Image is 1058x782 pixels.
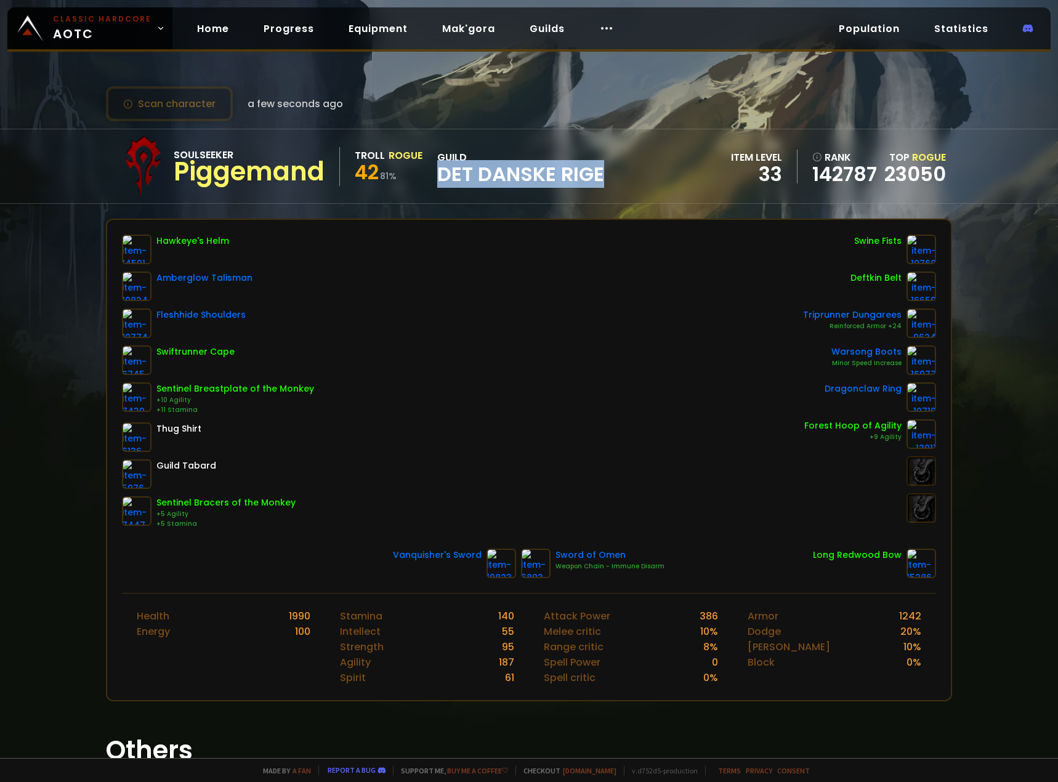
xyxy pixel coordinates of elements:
[907,382,936,412] img: item-10710
[156,395,314,405] div: +10 Agility
[156,405,314,415] div: +11 Stamina
[106,86,233,121] button: Scan character
[7,7,172,49] a: Classic HardcoreAOTC
[156,509,296,519] div: +5 Agility
[122,272,151,301] img: item-10824
[907,235,936,264] img: item-10760
[293,766,311,775] a: a fan
[555,549,664,562] div: Sword of Omen
[746,766,772,775] a: Privacy
[899,608,921,624] div: 1242
[156,308,246,321] div: Fleshhide Shoulders
[712,655,718,670] div: 0
[813,549,902,562] div: Long Redwood Bow
[703,670,718,685] div: 0 %
[432,16,505,41] a: Mak'gora
[295,624,310,639] div: 100
[907,272,936,301] img: item-16659
[748,655,775,670] div: Block
[563,766,616,775] a: [DOMAIN_NAME]
[156,382,314,395] div: Sentinel Breastplate of the Monkey
[544,639,604,655] div: Range critic
[812,165,877,183] a: 142787
[487,549,516,578] img: item-10823
[748,639,830,655] div: [PERSON_NAME]
[122,496,151,526] img: item-7447
[122,308,151,338] img: item-10774
[544,624,601,639] div: Melee critic
[53,14,151,25] small: Classic Hardcore
[505,670,514,685] div: 61
[340,670,366,685] div: Spirit
[156,496,296,509] div: Sentinel Bracers of the Monkey
[544,655,600,670] div: Spell Power
[156,345,235,358] div: Swiftrunner Cape
[174,147,325,163] div: Soulseeker
[831,345,902,358] div: Warsong Boots
[907,308,936,338] img: item-9624
[437,165,604,183] span: Det Danske Rige
[854,235,902,248] div: Swine Fists
[825,382,902,395] div: Dragonclaw Ring
[812,150,877,165] div: rank
[748,624,781,639] div: Dodge
[502,624,514,639] div: 55
[499,655,514,670] div: 187
[700,608,718,624] div: 386
[156,422,201,435] div: Thug Shirt
[555,562,664,571] div: Weapon Chain - Immune Disarm
[393,549,482,562] div: Vanquisher's Sword
[884,160,946,188] a: 23050
[544,608,610,624] div: Attack Power
[106,731,952,770] h1: Others
[340,608,382,624] div: Stamina
[389,148,422,163] div: Rogue
[520,16,575,41] a: Guilds
[804,419,902,432] div: Forest Hoop of Agility
[156,459,216,472] div: Guild Tabard
[437,150,604,183] div: guild
[328,765,376,775] a: Report a bug
[850,272,902,284] div: Deftkin Belt
[502,639,514,655] div: 95
[731,165,782,183] div: 33
[340,624,381,639] div: Intellect
[248,96,343,111] span: a few seconds ago
[156,272,252,284] div: Amberglow Talisman
[137,608,169,624] div: Health
[256,766,311,775] span: Made by
[122,422,151,452] img: item-6136
[748,608,778,624] div: Armor
[174,163,325,181] div: Piggemand
[703,639,718,655] div: 8 %
[380,170,397,182] small: 81 %
[355,148,385,163] div: Troll
[122,235,151,264] img: item-14591
[447,766,508,775] a: Buy me a coffee
[907,345,936,375] img: item-16977
[924,16,998,41] a: Statistics
[53,14,151,43] span: AOTC
[521,549,551,578] img: item-6802
[907,549,936,578] img: item-15286
[831,358,902,368] div: Minor Speed Increase
[803,308,902,321] div: Triprunner Dungarees
[122,345,151,375] img: item-6745
[156,235,229,248] div: Hawkeye's Helm
[156,519,296,529] div: +5 Stamina
[829,16,910,41] a: Population
[718,766,741,775] a: Terms
[900,624,921,639] div: 20 %
[355,158,379,186] span: 42
[912,150,946,164] span: Rogue
[137,624,170,639] div: Energy
[884,150,946,165] div: Top
[515,766,616,775] span: Checkout
[544,670,596,685] div: Spell critic
[340,639,384,655] div: Strength
[624,766,698,775] span: v. d752d5 - production
[804,432,902,442] div: +9 Agility
[340,655,371,670] div: Agility
[254,16,324,41] a: Progress
[187,16,239,41] a: Home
